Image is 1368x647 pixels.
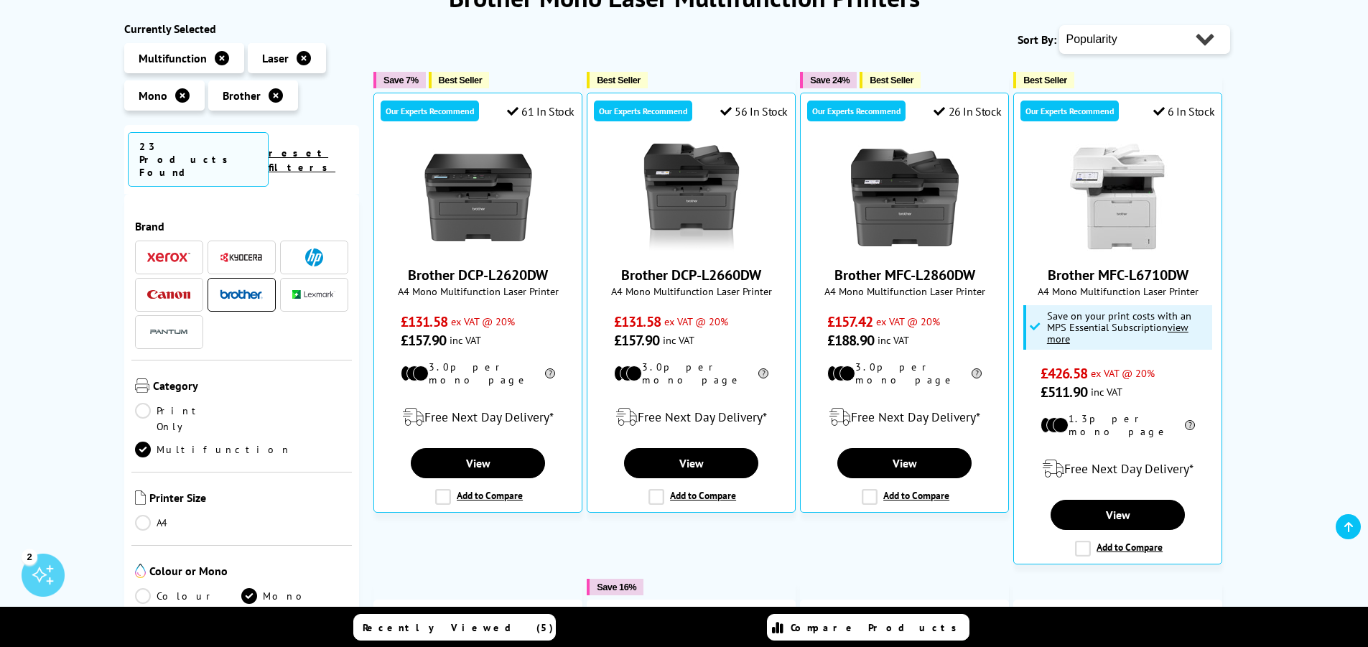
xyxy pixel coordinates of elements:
[870,75,913,85] span: Best Seller
[587,579,643,595] button: Save 16%
[147,248,190,266] a: Xerox
[1064,144,1172,251] img: Brother MFC-L6710DW
[424,144,532,251] img: Brother DCP-L2620DW
[827,360,982,386] li: 3.0p per mono page
[135,490,146,505] img: Printer Size
[1021,284,1214,298] span: A4 Mono Multifunction Laser Printer
[147,290,190,299] img: Canon
[663,333,694,347] span: inc VAT
[507,104,574,118] div: 61 In Stock
[262,51,289,65] span: Laser
[876,315,940,328] span: ex VAT @ 20%
[373,72,425,88] button: Save 7%
[862,489,949,505] label: Add to Compare
[1041,412,1195,438] li: 1.3p per mono page
[810,75,850,85] span: Save 24%
[624,448,758,478] a: View
[292,286,335,304] a: Lexmark
[791,621,964,634] span: Compare Products
[1048,266,1188,284] a: Brother MFC-L6710DW
[124,22,360,36] div: Currently Selected
[595,284,788,298] span: A4 Mono Multifunction Laser Printer
[827,312,873,331] span: £157.42
[934,104,1001,118] div: 26 In Stock
[147,252,190,262] img: Xerox
[1013,72,1074,88] button: Best Seller
[664,315,728,328] span: ex VAT @ 20%
[381,101,479,121] div: Our Experts Recommend
[638,144,745,251] img: Brother DCP-L2660DW
[621,266,761,284] a: Brother DCP-L2660DW
[1091,385,1122,399] span: inc VAT
[135,442,292,457] a: Multifunction
[1075,541,1163,557] label: Add to Compare
[220,248,263,266] a: Kyocera
[220,252,263,263] img: Kyocera
[353,614,556,641] a: Recently Viewed (5)
[614,360,768,386] li: 3.0p per mono page
[808,284,1001,298] span: A4 Mono Multifunction Laser Printer
[594,101,692,121] div: Our Experts Recommend
[429,72,490,88] button: Best Seller
[1047,320,1188,345] u: view more
[135,403,242,434] a: Print Only
[363,621,554,634] span: Recently Viewed (5)
[720,104,788,118] div: 56 In Stock
[851,240,959,254] a: Brother MFC-L2860DW
[381,397,574,437] div: modal_delivery
[597,582,636,592] span: Save 16%
[1051,500,1184,530] a: View
[22,549,37,564] div: 2
[128,132,269,187] span: 23 Products Found
[827,331,874,350] span: £188.90
[381,284,574,298] span: A4 Mono Multifunction Laser Printer
[450,333,481,347] span: inc VAT
[597,75,641,85] span: Best Seller
[837,448,971,478] a: View
[860,72,921,88] button: Best Seller
[149,564,349,581] span: Colour or Mono
[223,88,261,103] span: Brother
[808,397,1001,437] div: modal_delivery
[614,331,659,350] span: £157.90
[149,490,349,508] span: Printer Size
[147,323,190,340] img: Pantum
[424,240,532,254] a: Brother DCP-L2620DW
[451,315,515,328] span: ex VAT @ 20%
[807,101,906,121] div: Our Experts Recommend
[269,146,335,174] a: reset filters
[411,448,544,478] a: View
[135,588,242,604] a: Colour
[851,144,959,251] img: Brother MFC-L2860DW
[139,88,167,103] span: Mono
[135,378,149,393] img: Category
[834,266,975,284] a: Brother MFC-L2860DW
[614,312,661,331] span: £131.58
[1023,75,1067,85] span: Best Seller
[135,515,242,531] a: A4
[1153,104,1215,118] div: 6 In Stock
[638,240,745,254] a: Brother DCP-L2660DW
[1041,383,1087,401] span: £511.90
[1091,366,1155,380] span: ex VAT @ 20%
[292,248,335,266] a: HP
[401,360,555,386] li: 3.0p per mono page
[648,489,736,505] label: Add to Compare
[147,323,190,341] a: Pantum
[1064,240,1172,254] a: Brother MFC-L6710DW
[800,72,857,88] button: Save 24%
[220,289,263,299] img: Brother
[305,248,323,266] img: HP
[878,333,909,347] span: inc VAT
[147,286,190,304] a: Canon
[595,397,788,437] div: modal_delivery
[1041,364,1087,383] span: £426.58
[135,219,349,233] span: Brand
[383,75,418,85] span: Save 7%
[139,51,207,65] span: Multifunction
[767,614,969,641] a: Compare Products
[220,286,263,304] a: Brother
[153,378,349,396] span: Category
[587,72,648,88] button: Best Seller
[1018,32,1056,47] span: Sort By:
